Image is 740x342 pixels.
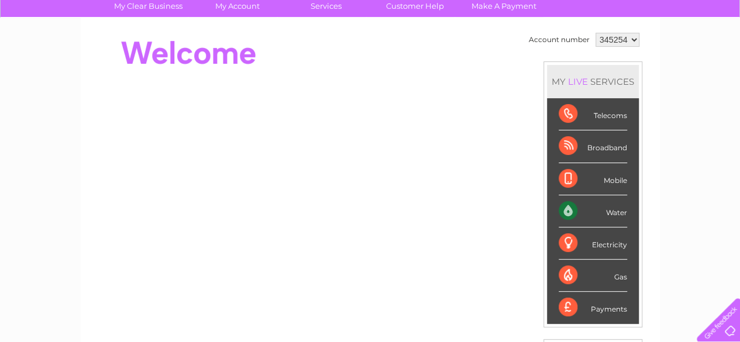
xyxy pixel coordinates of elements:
[701,50,729,58] a: Log out
[559,260,627,292] div: Gas
[638,50,655,58] a: Blog
[559,163,627,195] div: Mobile
[94,6,647,57] div: Clear Business is a trading name of Verastar Limited (registered in [GEOGRAPHIC_DATA] No. 3667643...
[563,50,589,58] a: Energy
[566,76,590,87] div: LIVE
[26,30,85,66] img: logo.png
[559,130,627,163] div: Broadband
[559,98,627,130] div: Telecoms
[559,227,627,260] div: Electricity
[534,50,556,58] a: Water
[559,195,627,227] div: Water
[596,50,631,58] a: Telecoms
[519,6,600,20] a: 0333 014 3131
[559,292,627,323] div: Payments
[547,65,639,98] div: MY SERVICES
[526,30,593,50] td: Account number
[662,50,691,58] a: Contact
